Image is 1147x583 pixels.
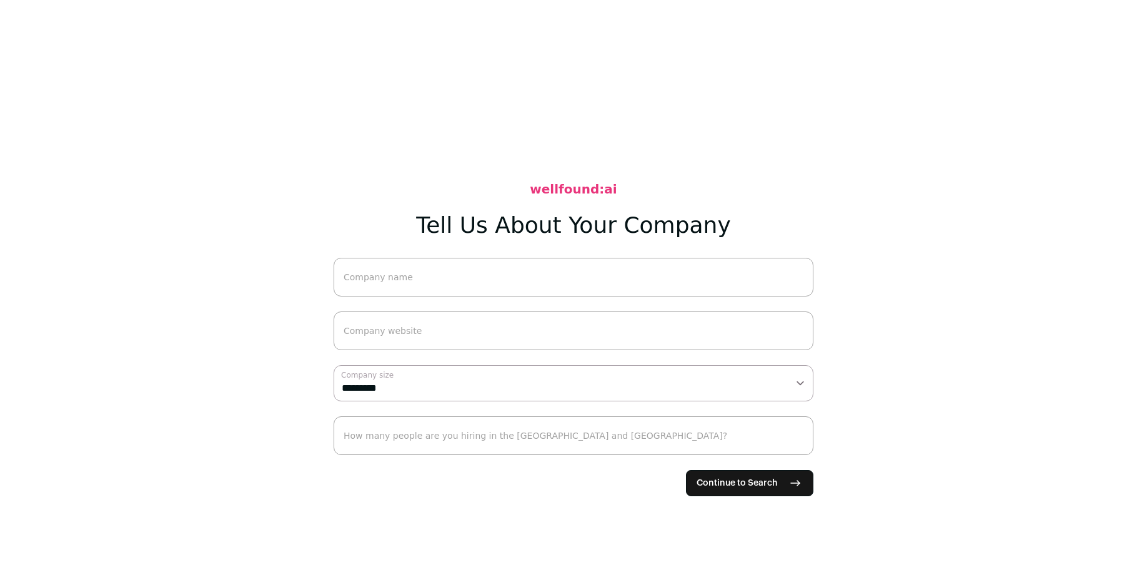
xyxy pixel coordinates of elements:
[697,477,778,490] span: Continue to Search
[686,470,813,496] button: Continue to Search
[416,213,730,238] h1: Tell Us About Your Company
[334,258,813,296] input: Company name
[530,180,617,198] h2: wellfound:ai
[334,416,813,455] input: How many people are you hiring in the US and Canada?
[334,311,813,350] input: Company website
